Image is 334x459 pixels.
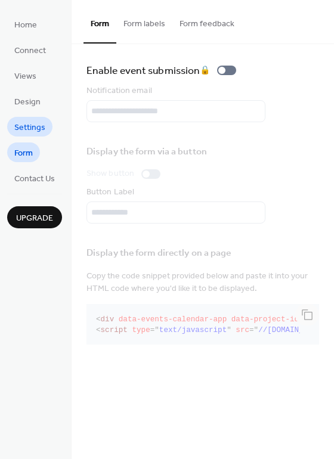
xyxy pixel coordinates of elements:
[7,142,40,162] a: Form
[7,168,62,188] a: Contact Us
[7,91,48,111] a: Design
[14,19,37,32] span: Home
[14,173,55,185] span: Contact Us
[14,70,36,83] span: Views
[14,96,41,108] span: Design
[14,122,45,134] span: Settings
[7,117,52,137] a: Settings
[14,147,33,160] span: Form
[16,212,53,225] span: Upgrade
[7,206,62,228] button: Upgrade
[7,40,53,60] a: Connect
[14,45,46,57] span: Connect
[7,14,44,34] a: Home
[7,66,44,85] a: Views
